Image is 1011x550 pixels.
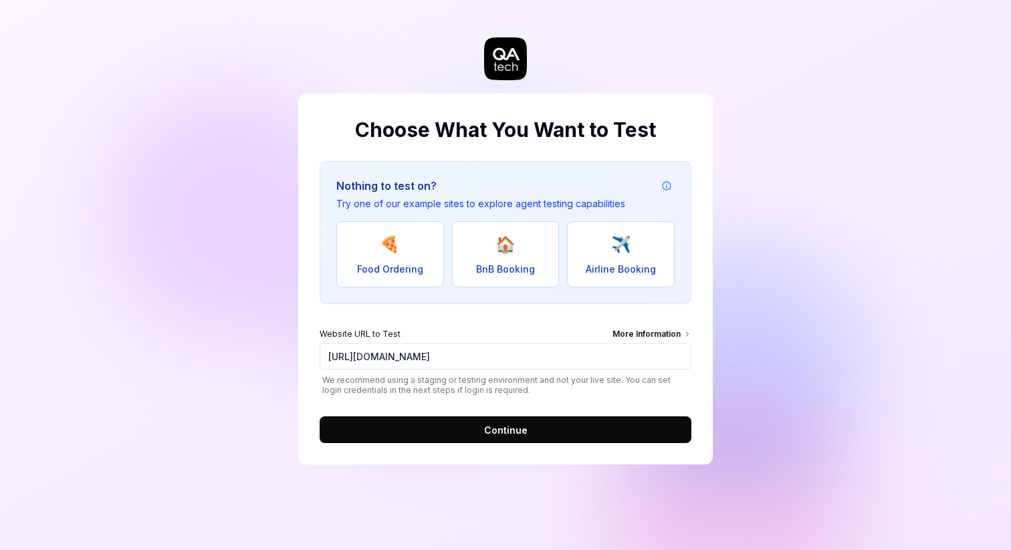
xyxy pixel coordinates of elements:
button: 🍕Food Ordering [336,221,444,287]
button: 🏠BnB Booking [452,221,560,287]
h2: Choose What You Want to Test [320,115,691,145]
button: Example attribution information [659,178,675,194]
span: BnB Booking [476,262,535,276]
span: 🍕 [380,233,400,257]
input: Website URL to TestMore Information [320,343,691,370]
span: Food Ordering [357,262,423,276]
button: ✈️Airline Booking [567,221,675,287]
span: ✈️ [611,233,631,257]
button: Continue [320,416,691,443]
span: Continue [484,423,528,437]
span: Airline Booking [586,262,656,276]
span: 🏠 [495,233,516,257]
h3: Nothing to test on? [336,178,625,194]
div: More Information [612,328,691,343]
p: Try one of our example sites to explore agent testing capabilities [336,196,625,211]
span: Website URL to Test [320,328,401,343]
span: We recommend using a staging or testing environment and not your live site. You can set login cre... [320,375,691,395]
